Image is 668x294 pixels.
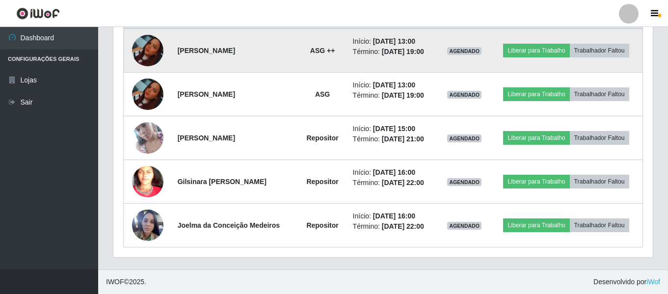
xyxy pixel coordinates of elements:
[382,179,424,187] time: [DATE] 22:00
[178,221,280,229] strong: Joelma da Conceição Medeiros
[353,167,433,178] li: Início:
[306,178,338,186] strong: Repositor
[382,48,424,55] time: [DATE] 19:00
[106,277,146,287] span: © 2025 .
[353,178,433,188] li: Término:
[570,218,629,232] button: Trabalhador Faltou
[447,47,481,55] span: AGENDADO
[447,134,481,142] span: AGENDADO
[178,90,235,98] strong: [PERSON_NAME]
[132,35,163,66] img: 1755629158210.jpeg
[447,222,481,230] span: AGENDADO
[570,87,629,101] button: Trabalhador Faltou
[382,135,424,143] time: [DATE] 21:00
[503,44,569,57] button: Liberar para Trabalho
[306,134,338,142] strong: Repositor
[132,204,163,246] img: 1754014885727.jpeg
[382,91,424,99] time: [DATE] 19:00
[373,37,415,45] time: [DATE] 13:00
[353,80,433,90] li: Início:
[646,278,660,286] a: iWof
[373,212,415,220] time: [DATE] 16:00
[132,110,163,166] img: 1628271244301.jpeg
[353,134,433,144] li: Término:
[132,148,163,216] img: 1630764060757.jpeg
[315,90,330,98] strong: ASG
[503,87,569,101] button: Liberar para Trabalho
[447,91,481,99] span: AGENDADO
[503,175,569,188] button: Liberar para Trabalho
[310,47,335,54] strong: ASG ++
[353,36,433,47] li: Início:
[353,47,433,57] li: Término:
[570,131,629,145] button: Trabalhador Faltou
[353,221,433,232] li: Término:
[353,124,433,134] li: Início:
[353,211,433,221] li: Início:
[447,178,481,186] span: AGENDADO
[178,178,267,186] strong: Gilsinara [PERSON_NAME]
[570,44,629,57] button: Trabalhador Faltou
[178,134,235,142] strong: [PERSON_NAME]
[178,47,235,54] strong: [PERSON_NAME]
[373,81,415,89] time: [DATE] 13:00
[593,277,660,287] span: Desenvolvido por
[106,278,124,286] span: IWOF
[306,221,338,229] strong: Repositor
[382,222,424,230] time: [DATE] 22:00
[132,79,163,110] img: 1755629158210.jpeg
[570,175,629,188] button: Trabalhador Faltou
[373,168,415,176] time: [DATE] 16:00
[353,90,433,101] li: Término:
[503,131,569,145] button: Liberar para Trabalho
[373,125,415,133] time: [DATE] 15:00
[16,7,60,20] img: CoreUI Logo
[503,218,569,232] button: Liberar para Trabalho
